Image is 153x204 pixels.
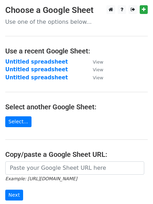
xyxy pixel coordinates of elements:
[5,59,68,65] a: Untitled spreadsheet
[5,74,68,81] a: Untitled spreadsheet
[5,18,148,25] p: Use one of the options below...
[5,150,148,159] h4: Copy/paste a Google Sheet URL:
[5,116,32,127] a: Select...
[5,190,23,201] input: Next
[5,176,77,181] small: Example: [URL][DOMAIN_NAME]
[5,161,144,175] input: Paste your Google Sheet URL here
[86,66,103,73] a: View
[5,66,68,73] a: Untitled spreadsheet
[93,67,103,72] small: View
[93,59,103,65] small: View
[93,75,103,80] small: View
[5,47,148,55] h4: Use a recent Google Sheet:
[86,59,103,65] a: View
[5,103,148,111] h4: Select another Google Sheet:
[86,74,103,81] a: View
[5,5,148,15] h3: Choose a Google Sheet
